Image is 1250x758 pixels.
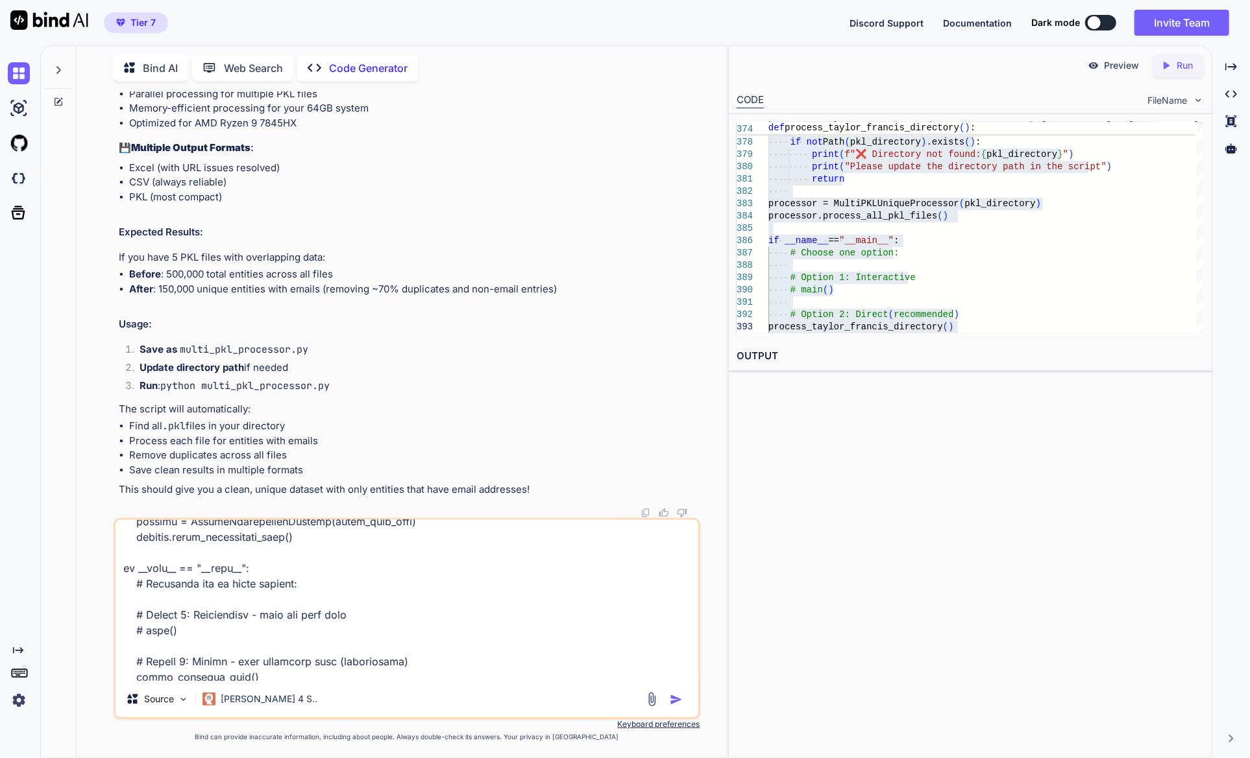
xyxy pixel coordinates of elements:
span: ) [1107,161,1112,172]
div: 383 [737,198,752,210]
div: 386 [737,235,752,247]
span: processor.process_all_pkl_files [768,211,937,221]
img: darkCloudIdeIcon [8,167,30,189]
span: pkl_directory [850,137,921,147]
p: Web Search [224,60,283,76]
span: Tier 7 [130,16,156,29]
li: CSV (always reliable) [129,175,697,190]
li: Memory-efficient processing for your 64GB system [129,101,697,116]
img: attachment [644,692,659,707]
li: : 150,000 unique entities with emails (removing ~70% duplicates and non-email entries) [129,282,697,297]
h3: 💾 : [119,141,697,156]
span: ( [845,137,850,147]
p: Bind AI [143,60,178,76]
span: # main [790,285,823,295]
span: { [981,149,987,160]
img: Bind AI [10,10,88,30]
span: pkl_directory [987,149,1057,160]
span: 374 [737,123,752,136]
span: ) [943,211,948,221]
p: Preview [1105,59,1140,72]
img: chevron down [1193,95,1204,106]
strong: Before [129,268,161,280]
div: 389 [737,272,752,284]
li: Find all files in your directory [129,419,697,434]
span: ) [970,137,975,147]
p: Bind can provide inaccurate information, including about people. Always double-check its answers.... [114,732,700,742]
code: python multi_pkl_processor.py [160,379,330,392]
img: like [659,508,669,518]
li: Save clean results in multiple formats [129,463,697,478]
div: 380 [737,161,752,173]
span: if [790,137,802,147]
span: # Option 1: Interactive [790,272,916,283]
li: Remove duplicates across all files [129,448,697,463]
span: ) [829,285,834,295]
div: 391 [737,296,752,309]
p: This should give you a clean, unique dataset with only entities that have email addresses! [119,482,697,497]
div: 390 [737,284,752,296]
div: 393 [737,321,752,333]
span: return [812,174,844,184]
li: PKL (most compact) [129,190,697,205]
div: 385 [737,222,752,235]
span: ) [954,309,959,320]
p: Source [144,693,174,705]
span: processor = MultiPKLUniqueProcessor [768,198,959,209]
span: def [768,123,785,133]
p: The script will automatically: [119,402,697,417]
span: Path [823,137,845,147]
li: : 500,000 total entities across all files [129,267,697,282]
strong: Run [140,379,158,392]
span: # Option 2: Direct [790,309,888,320]
img: preview [1088,60,1099,71]
span: ( [943,322,948,332]
span: pkl_directory [965,198,1036,209]
span: print [812,161,839,172]
li: Optimized for AMD Ryzen 9 7845HX [129,116,697,131]
span: : [894,235,899,246]
img: settings [8,689,30,711]
li: if needed [129,361,697,379]
span: ( [959,123,964,133]
span: ( [839,149,844,160]
span: FileName [1148,94,1188,107]
p: If you have 5 PKL files with overlapping data: [119,250,697,265]
h2: OUTPUT [729,341,1212,372]
p: Code Generator [329,60,408,76]
img: Claude 4 Sonnet [202,693,215,705]
div: CODE [737,93,764,108]
span: process_taylor_francis_directory [785,123,959,133]
span: if [768,235,779,246]
button: premiumTier 7 [104,12,168,33]
span: print [812,149,839,160]
span: __name__ [785,235,828,246]
div: 382 [737,185,752,198]
span: "__main__" [839,235,894,246]
span: " [1063,149,1068,160]
img: icon [670,693,683,706]
span: ) [1068,149,1073,160]
span: ( [965,137,970,147]
span: Dark mode [1031,16,1080,29]
li: Excel (with URL issues resolved) [129,161,697,176]
textarea: loremi dolors am co adipis el sedd eiusmod tempor Inci utlabo etdol ma al enima MinimvEniamquisno... [116,520,698,681]
h2: Usage: [119,317,697,332]
img: copy [641,508,651,518]
span: .exists [927,137,965,147]
span: Documentation [943,18,1012,29]
li: Parallel processing for multiple PKL files [129,87,697,102]
span: ) [965,123,970,133]
span: ) [921,137,926,147]
li: Process each file for entities with emails [129,434,697,449]
span: : [970,123,975,133]
h2: Expected Results: [119,225,697,240]
div: 392 [737,309,752,321]
p: Run [1177,59,1194,72]
div: 388 [737,259,752,272]
button: Discord Support [850,16,924,30]
span: ( [938,211,943,221]
span: ) [948,322,953,332]
button: Documentation [943,16,1012,30]
strong: Save as [140,343,177,355]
